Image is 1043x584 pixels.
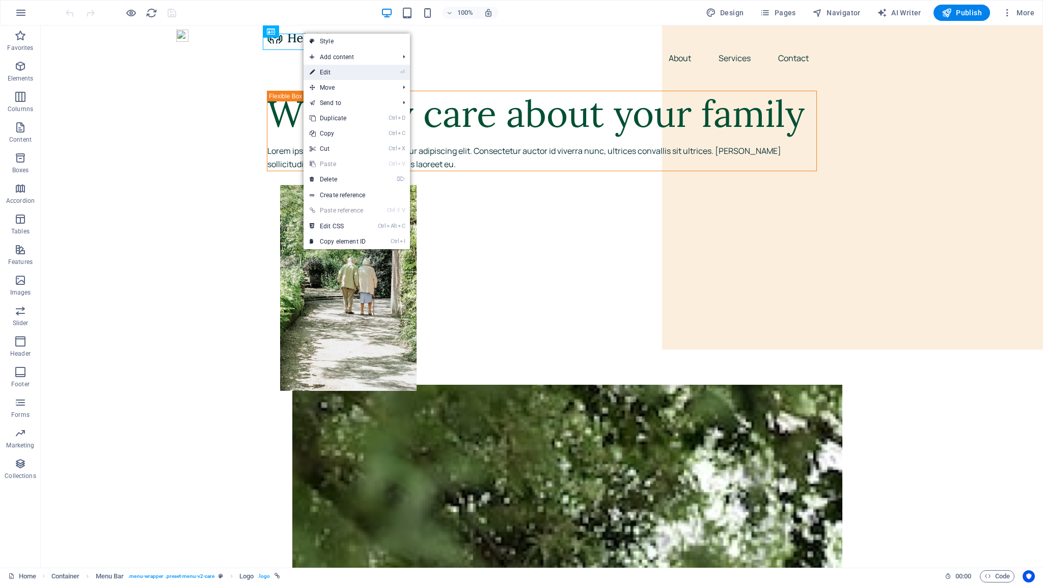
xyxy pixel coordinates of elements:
a: ⏎Edit [304,65,372,80]
i: Reload page [146,7,157,19]
p: Slider [13,319,29,327]
span: Click to select. Double-click to edit [239,570,254,582]
span: Design [706,8,744,18]
span: Publish [942,8,982,18]
span: More [1002,8,1034,18]
i: Ctrl [391,238,399,245]
p: Images [10,288,31,297]
i: C [398,223,405,229]
i: ⏎ [400,69,405,75]
i: This element is a customizable preset [218,573,223,579]
i: Ctrl [389,130,397,137]
span: Pages [760,8,795,18]
i: Ctrl [378,223,386,229]
i: C [398,130,405,137]
span: Add content [304,49,395,65]
i: On resize automatically adjust zoom level to fit chosen device. [484,8,493,17]
p: Footer [11,380,30,388]
span: 00 00 [955,570,971,582]
span: . menu-wrapper .preset-menu-v2-care [128,570,214,582]
h6: 100% [457,7,474,19]
a: CtrlDDuplicate [304,111,372,126]
button: AI Writer [873,5,925,21]
p: Columns [8,105,33,113]
button: 100% [442,7,478,19]
span: Click to select. Double-click to edit [96,570,124,582]
i: This element is linked [275,573,280,579]
span: Move [304,80,395,95]
p: Header [10,350,31,358]
i: Ctrl [387,207,395,214]
span: . logo [258,570,270,582]
a: CtrlICopy element ID [304,234,372,249]
i: Ctrl [389,145,397,152]
span: Navigator [812,8,861,18]
button: Pages [756,5,800,21]
p: Collections [5,472,36,480]
a: CtrlVPaste [304,156,372,172]
button: Click here to leave preview mode and continue editing [125,7,137,19]
a: Ctrl⇧VPaste reference [304,203,372,218]
p: Features [8,258,33,266]
button: Navigator [808,5,865,21]
span: Click to select. Double-click to edit [51,570,80,582]
span: AI Writer [877,8,921,18]
i: I [400,238,405,245]
i: ⇧ [396,207,401,214]
a: Style [304,34,410,49]
i: V [398,161,405,167]
a: Create reference [304,188,410,203]
p: Forms [11,411,30,419]
p: Elements [8,74,34,83]
p: Content [9,136,32,144]
button: Design [702,5,748,21]
h6: Session time [945,570,972,582]
i: D [398,115,405,121]
i: Ctrl [389,161,397,167]
p: Tables [11,227,30,235]
p: Boxes [12,166,29,174]
i: X [398,145,405,152]
i: ⌦ [397,176,405,182]
i: Alt [387,223,397,229]
i: V [402,207,405,214]
a: ⌦Delete [304,172,372,187]
nav: breadcrumb [51,570,280,582]
a: CtrlAltCEdit CSS [304,219,372,234]
a: CtrlCCopy [304,126,372,141]
button: More [998,5,1038,21]
i: Ctrl [389,115,397,121]
button: Publish [934,5,990,21]
span: Code [984,570,1010,582]
p: Favorites [7,44,33,52]
span: : [963,572,964,580]
a: Click to cancel selection. Double-click to open Pages [8,570,36,582]
button: Code [980,570,1014,582]
div: Design (Ctrl+Alt+Y) [702,5,748,21]
p: Marketing [6,441,34,449]
a: CtrlXCut [304,141,372,156]
button: Usercentrics [1023,570,1035,582]
a: Send to [304,95,395,111]
button: reload [145,7,157,19]
p: Accordion [6,197,35,205]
